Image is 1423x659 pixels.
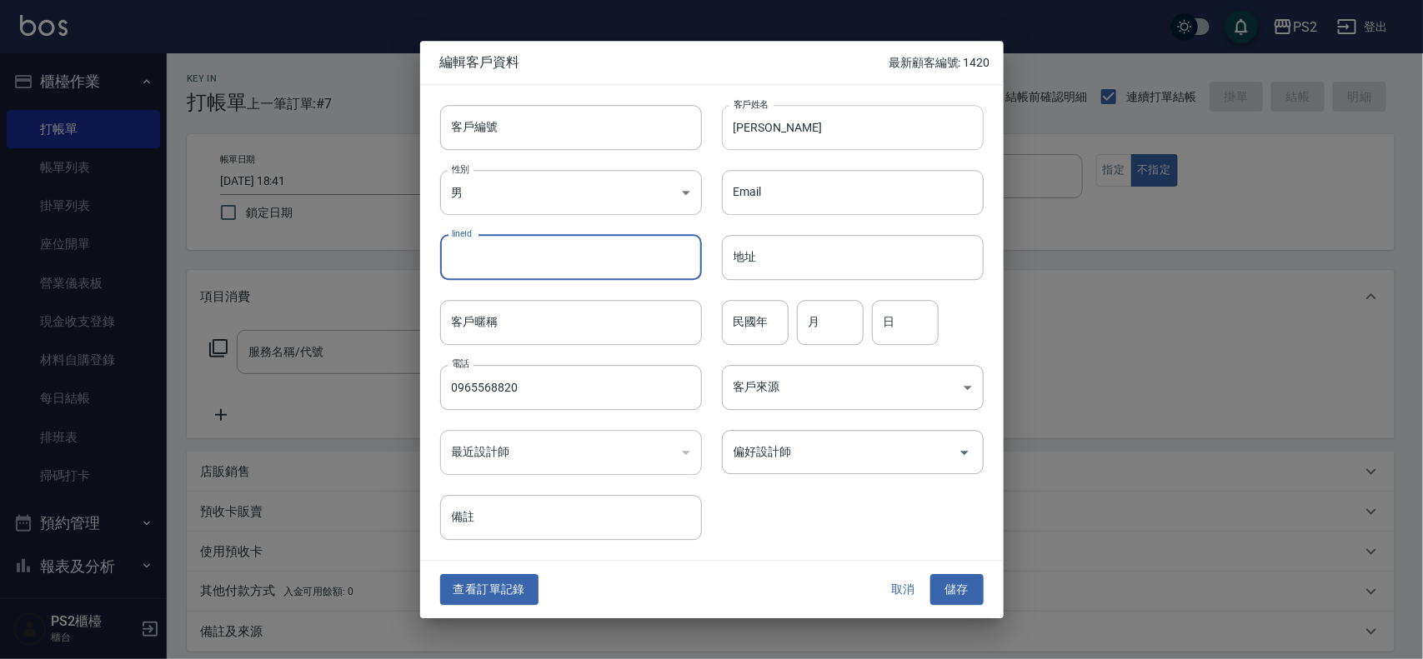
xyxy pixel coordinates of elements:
div: 男 [440,170,702,215]
label: lineId [452,227,473,240]
button: 查看訂單記錄 [440,575,539,606]
button: 取消 [877,575,930,606]
label: 電話 [452,357,469,370]
span: 編輯客戶資料 [440,54,889,71]
button: 儲存 [930,575,984,606]
p: 最新顧客編號: 1420 [889,54,990,72]
button: Open [951,439,978,466]
label: 客戶姓名 [734,97,769,110]
label: 性別 [452,162,469,175]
